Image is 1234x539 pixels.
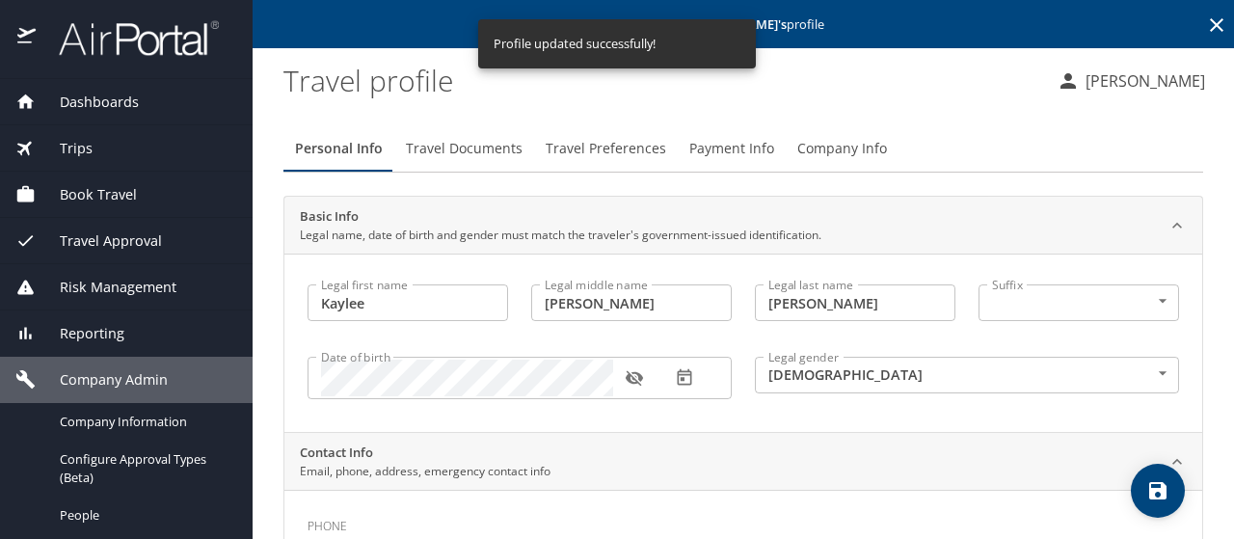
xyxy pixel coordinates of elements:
span: Company Admin [36,369,168,391]
button: [PERSON_NAME] [1049,64,1213,98]
p: Legal name, date of birth and gender must match the traveler's government-issued identification. [300,227,821,244]
span: Risk Management [36,277,176,298]
div: Profile [283,125,1203,172]
div: [DEMOGRAPHIC_DATA] [755,357,1179,393]
span: People [60,506,229,525]
span: Company Info [797,137,887,161]
span: Travel Approval [36,230,162,252]
span: Trips [36,138,93,159]
span: Travel Documents [406,137,523,161]
div: Contact InfoEmail, phone, address, emergency contact info [284,433,1202,491]
h1: Travel profile [283,50,1041,110]
h2: Contact Info [300,444,550,463]
p: Editing profile [258,18,1228,31]
img: icon-airportal.png [17,19,38,57]
span: Book Travel [36,184,137,205]
span: Reporting [36,323,124,344]
span: Company Information [60,413,229,431]
div: Basic InfoLegal name, date of birth and gender must match the traveler's government-issued identi... [284,197,1202,255]
p: Email, phone, address, emergency contact info [300,463,550,480]
span: Travel Preferences [546,137,666,161]
div: Profile updated successfully! [494,25,656,63]
span: Dashboards [36,92,139,113]
button: save [1131,464,1185,518]
span: Personal Info [295,137,383,161]
img: airportal-logo.png [38,19,219,57]
h2: Basic Info [300,207,821,227]
div: Basic InfoLegal name, date of birth and gender must match the traveler's government-issued identi... [284,254,1202,432]
div: ​ [979,284,1179,321]
span: Payment Info [689,137,774,161]
p: [PERSON_NAME] [1080,69,1205,93]
h3: Phone [308,505,1179,538]
span: Configure Approval Types (Beta) [60,450,229,487]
